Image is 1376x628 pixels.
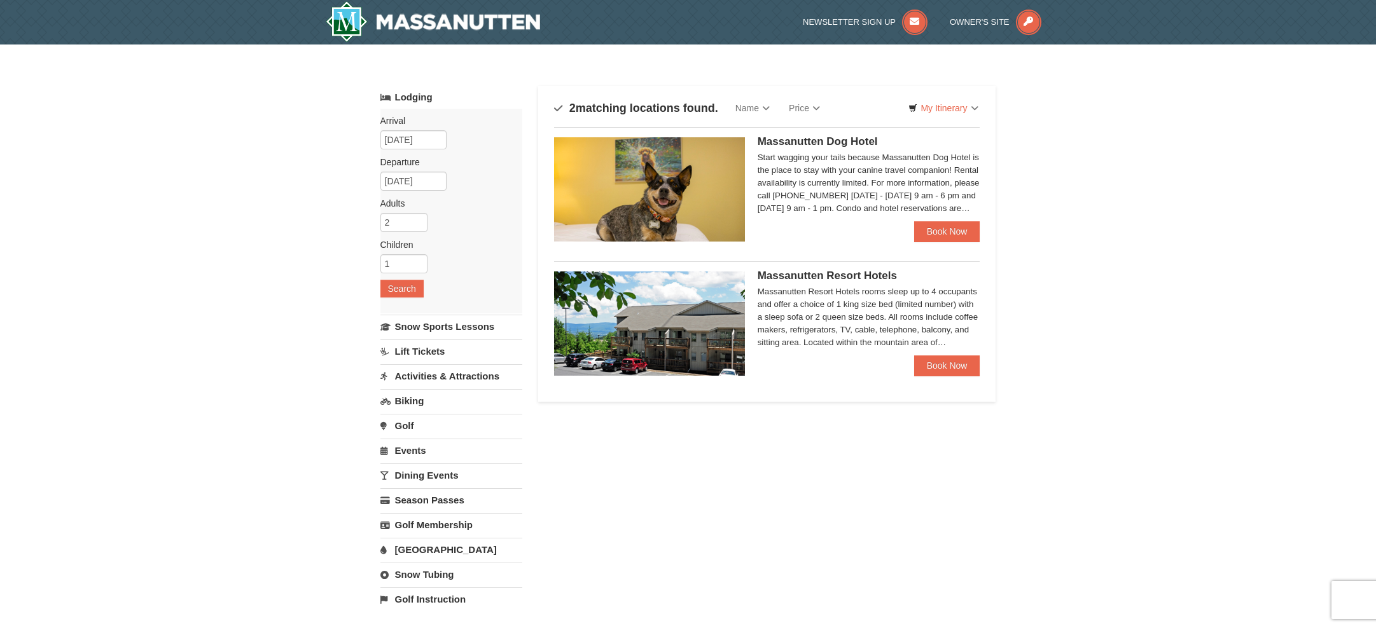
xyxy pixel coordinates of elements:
[326,1,541,42] img: Massanutten Resort Logo
[380,114,513,127] label: Arrival
[380,364,522,388] a: Activities & Attractions
[803,17,928,27] a: Newsletter Sign Up
[380,414,522,437] a: Golf
[380,86,522,109] a: Lodging
[554,137,745,242] img: 27428181-5-81c892a3.jpg
[914,221,980,242] a: Book Now
[758,270,897,282] span: Massanutten Resort Hotels
[803,17,896,27] span: Newsletter Sign Up
[380,538,522,561] a: [GEOGRAPHIC_DATA]
[914,355,980,376] a: Book Now
[326,1,541,42] a: Massanutten Resort
[380,339,522,363] a: Lift Tickets
[758,151,980,215] div: Start wagging your tails because Massanutten Dog Hotel is the place to stay with your canine trav...
[380,563,522,586] a: Snow Tubing
[950,17,1010,27] span: Owner's Site
[554,271,745,376] img: 19219026-1-e3b4ac8e.jpg
[380,513,522,536] a: Golf Membership
[380,315,522,338] a: Snow Sports Lessons
[758,135,878,147] span: Massanutten Dog Hotel
[380,389,522,413] a: Biking
[900,99,986,118] a: My Itinerary
[758,285,980,349] div: Massanutten Resort Hotels rooms sleep up to 4 occupants and offer a choice of 1 king size bed (li...
[779,95,830,121] a: Price
[380,156,513,168] label: Departure
[380,238,513,251] label: Children
[950,17,1041,27] a: Owner's Site
[380,280,424,297] button: Search
[380,488,522,512] a: Season Passes
[726,95,779,121] a: Name
[380,463,522,487] a: Dining Events
[380,587,522,611] a: Golf Instruction
[380,197,513,210] label: Adults
[380,439,522,462] a: Events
